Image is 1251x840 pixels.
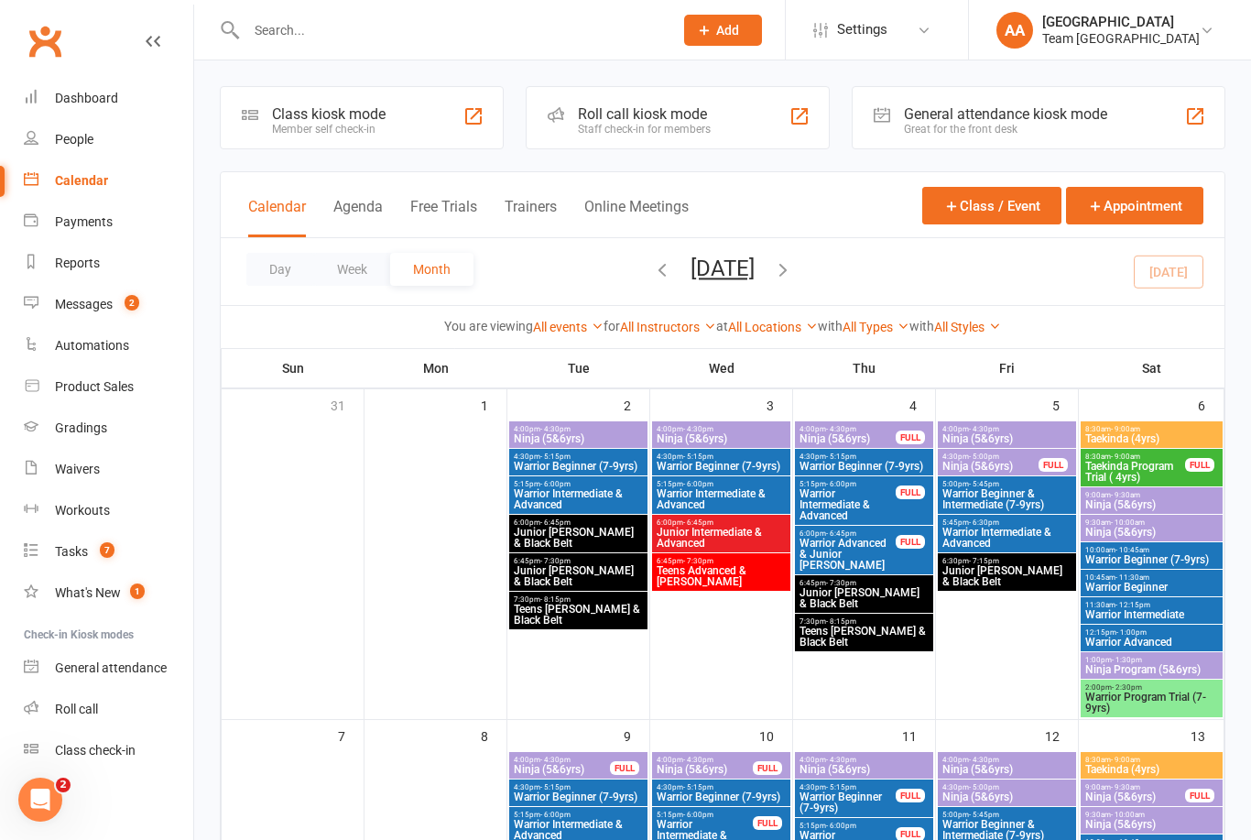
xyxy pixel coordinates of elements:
[656,565,787,587] span: Teens Advanced & [PERSON_NAME]
[656,433,787,444] span: Ninja (5&6yrs)
[826,783,856,791] span: - 5:15pm
[513,791,644,802] span: Warrior Beginner (7-9yrs)
[604,319,620,333] strong: for
[513,518,644,527] span: 6:00pm
[540,425,571,433] span: - 4:30pm
[624,720,649,750] div: 9
[507,349,650,387] th: Tue
[272,105,386,123] div: Class kiosk mode
[24,325,193,366] a: Automations
[513,565,644,587] span: Junior [PERSON_NAME] & Black Belt
[1115,573,1149,582] span: - 11:30am
[1039,458,1068,472] div: FULL
[716,319,728,333] strong: at
[55,338,129,353] div: Automations
[1185,789,1214,802] div: FULL
[843,320,909,334] a: All Types
[941,783,1072,791] span: 4:30pm
[650,349,793,387] th: Wed
[1084,453,1186,461] span: 8:30am
[941,433,1072,444] span: Ninja (5&6yrs)
[799,538,897,571] span: Warrior Advanced & Junior [PERSON_NAME]
[24,243,193,284] a: Reports
[540,783,571,791] span: - 5:15pm
[996,12,1033,49] div: AA
[481,720,506,750] div: 8
[799,433,897,444] span: Ninja (5&6yrs)
[656,461,787,472] span: Warrior Beginner (7-9yrs)
[1084,425,1219,433] span: 8:30am
[540,811,571,819] span: - 6:00pm
[902,720,935,750] div: 11
[826,756,856,764] span: - 4:30pm
[444,319,533,333] strong: You are viewing
[799,617,930,626] span: 7:30pm
[1084,518,1219,527] span: 9:30am
[24,408,193,449] a: Gradings
[24,284,193,325] a: Messages 2
[513,604,644,626] span: Teens [PERSON_NAME] & Black Belt
[941,453,1039,461] span: 4:30pm
[941,488,1072,510] span: Warrior Beginner & Intermediate (7-9yrs)
[55,132,93,147] div: People
[610,761,639,775] div: FULL
[683,480,713,488] span: - 6:00pm
[969,557,999,565] span: - 7:15pm
[55,503,110,518] div: Workouts
[969,783,999,791] span: - 5:00pm
[540,756,571,764] span: - 4:30pm
[904,123,1107,136] div: Great for the front desk
[222,349,364,387] th: Sun
[513,461,644,472] span: Warrior Beginner (7-9yrs)
[799,579,930,587] span: 6:45pm
[656,527,787,549] span: Junior Intermediate & Advanced
[941,756,1072,764] span: 4:00pm
[1084,811,1219,819] span: 9:30am
[941,565,1072,587] span: Junior [PERSON_NAME] & Black Belt
[24,78,193,119] a: Dashboard
[540,453,571,461] span: - 5:15pm
[246,253,314,286] button: Day
[1079,349,1224,387] th: Sat
[1084,664,1219,675] span: Ninja Program (5&6yrs)
[799,764,930,775] span: Ninja (5&6yrs)
[799,756,930,764] span: 4:00pm
[1042,14,1200,30] div: [GEOGRAPHIC_DATA]
[799,587,930,609] span: Junior [PERSON_NAME] & Black Belt
[333,198,383,237] button: Agenda
[18,778,62,822] iframe: Intercom live chat
[1111,491,1140,499] span: - 9:30am
[941,557,1072,565] span: 6:30pm
[826,529,856,538] span: - 6:45pm
[837,9,887,50] span: Settings
[683,811,713,819] span: - 6:00pm
[969,811,999,819] span: - 5:45pm
[241,17,660,43] input: Search...
[513,557,644,565] span: 6:45pm
[513,764,611,775] span: Ninja (5&6yrs)
[540,557,571,565] span: - 7:30pm
[1115,546,1149,554] span: - 10:45am
[941,461,1039,472] span: Ninja (5&6yrs)
[130,584,145,599] span: 1
[656,783,787,791] span: 4:30pm
[513,480,644,488] span: 5:15pm
[969,756,999,764] span: - 4:30pm
[1042,30,1200,47] div: Team [GEOGRAPHIC_DATA]
[1066,187,1203,224] button: Appointment
[513,527,644,549] span: Junior [PERSON_NAME] & Black Belt
[656,791,787,802] span: Warrior Beginner (7-9yrs)
[55,702,98,716] div: Roll call
[799,822,897,830] span: 5:15pm
[799,626,930,648] span: Teens [PERSON_NAME] & Black Belt
[896,431,925,444] div: FULL
[1116,628,1147,637] span: - 1:00pm
[826,822,856,830] span: - 6:00pm
[1112,683,1142,692] span: - 2:30pm
[896,789,925,802] div: FULL
[624,389,649,420] div: 2
[1111,453,1140,461] span: - 9:00am
[1084,491,1219,499] span: 9:00am
[513,433,644,444] span: Ninja (5&6yrs)
[540,518,571,527] span: - 6:45pm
